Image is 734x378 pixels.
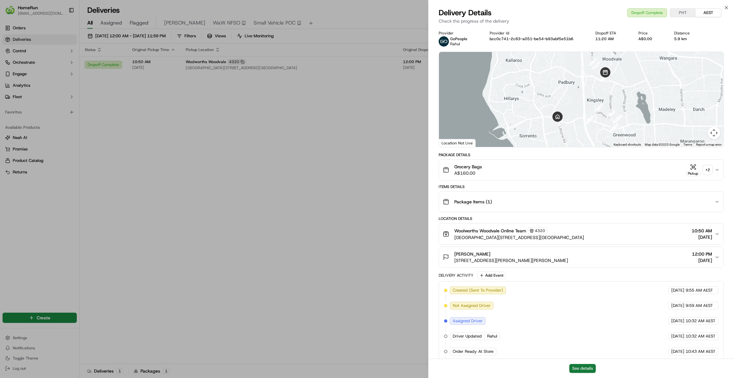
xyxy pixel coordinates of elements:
[439,247,723,267] button: [PERSON_NAME][STREET_ADDRESS][PERSON_NAME][PERSON_NAME]12:00 PM[DATE]
[454,170,482,176] span: A$160.00
[589,58,597,66] div: 4
[671,318,684,324] span: [DATE]
[614,142,641,147] button: Keyboard shortcuts
[450,41,460,47] span: Rahul
[638,36,664,41] div: A$0.00
[454,251,490,257] span: [PERSON_NAME]
[569,364,596,373] button: See details
[671,333,684,339] span: [DATE]
[692,228,712,234] span: 10:50 AM
[453,333,482,339] span: Driver Updated
[585,116,594,124] div: 13
[686,349,716,354] span: 10:43 AM AEST
[454,257,568,264] span: [STREET_ADDRESS][PERSON_NAME][PERSON_NAME]
[595,104,603,112] div: 9
[454,164,482,170] span: Grocery Bags
[686,287,713,293] span: 9:55 AM AEST
[692,234,712,240] span: [DATE]
[686,171,701,176] div: Pickup
[439,31,479,36] div: Provider
[454,199,492,205] span: Package Items ( 1 )
[683,143,692,146] a: Terms (opens in new tab)
[535,228,545,233] span: 4320
[453,287,503,293] span: Created (Sent To Provider)
[441,139,462,147] img: Google
[439,160,723,180] button: Grocery BagsA$160.00Pickup+2
[490,36,573,41] button: bcc0c741-2c83-a051-be54-b93abf5e51b6
[708,127,720,139] button: Map camera controls
[686,164,712,176] button: Pickup+2
[439,139,476,147] div: Location Not Live
[490,31,586,36] div: Provider Id
[595,31,628,36] div: Dropoff ETA
[477,272,506,279] button: Add Event
[453,349,493,354] span: Order Ready At Store
[439,8,492,18] span: Delivery Details
[439,18,724,24] p: Check the progress of the delivery
[595,36,628,41] div: 11:20 AM
[441,139,462,147] a: Open this area in Google Maps (opens a new window)
[439,216,724,221] div: Location Details
[453,318,483,324] span: Assigned Driver
[686,333,716,339] span: 10:32 AM AEST
[692,251,712,257] span: 12:00 PM
[674,31,702,36] div: Distance
[696,143,722,146] a: Report a map error
[614,114,622,123] div: 11
[645,143,680,146] span: Map data ©2025 Google
[610,124,618,132] div: 12
[671,303,684,309] span: [DATE]
[670,9,695,17] button: PHT
[674,36,702,41] div: 5.9 km
[686,303,713,309] span: 9:59 AM AEST
[487,333,497,339] span: Rahul
[439,273,473,278] div: Delivery Activity
[439,36,449,47] img: gopeople_logo.png
[450,36,467,41] p: GoPeople
[454,234,584,241] span: [GEOGRAPHIC_DATA][STREET_ADDRESS][GEOGRAPHIC_DATA]
[439,184,724,189] div: Items Details
[439,192,723,212] button: Package Items (1)
[686,318,716,324] span: 10:32 AM AEST
[607,110,615,118] div: 10
[638,31,664,36] div: Price
[453,303,491,309] span: Not Assigned Driver
[592,61,600,69] div: 2
[703,165,712,174] div: + 2
[686,164,701,176] button: Pickup
[671,287,684,293] span: [DATE]
[439,152,724,157] div: Package Details
[439,223,723,244] button: Woolworths Woodvale Online Team4320[GEOGRAPHIC_DATA][STREET_ADDRESS][GEOGRAPHIC_DATA]10:50 AM[DATE]
[695,9,721,17] button: AEST
[454,228,526,234] span: Woolworths Woodvale Online Team
[692,257,712,264] span: [DATE]
[671,349,684,354] span: [DATE]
